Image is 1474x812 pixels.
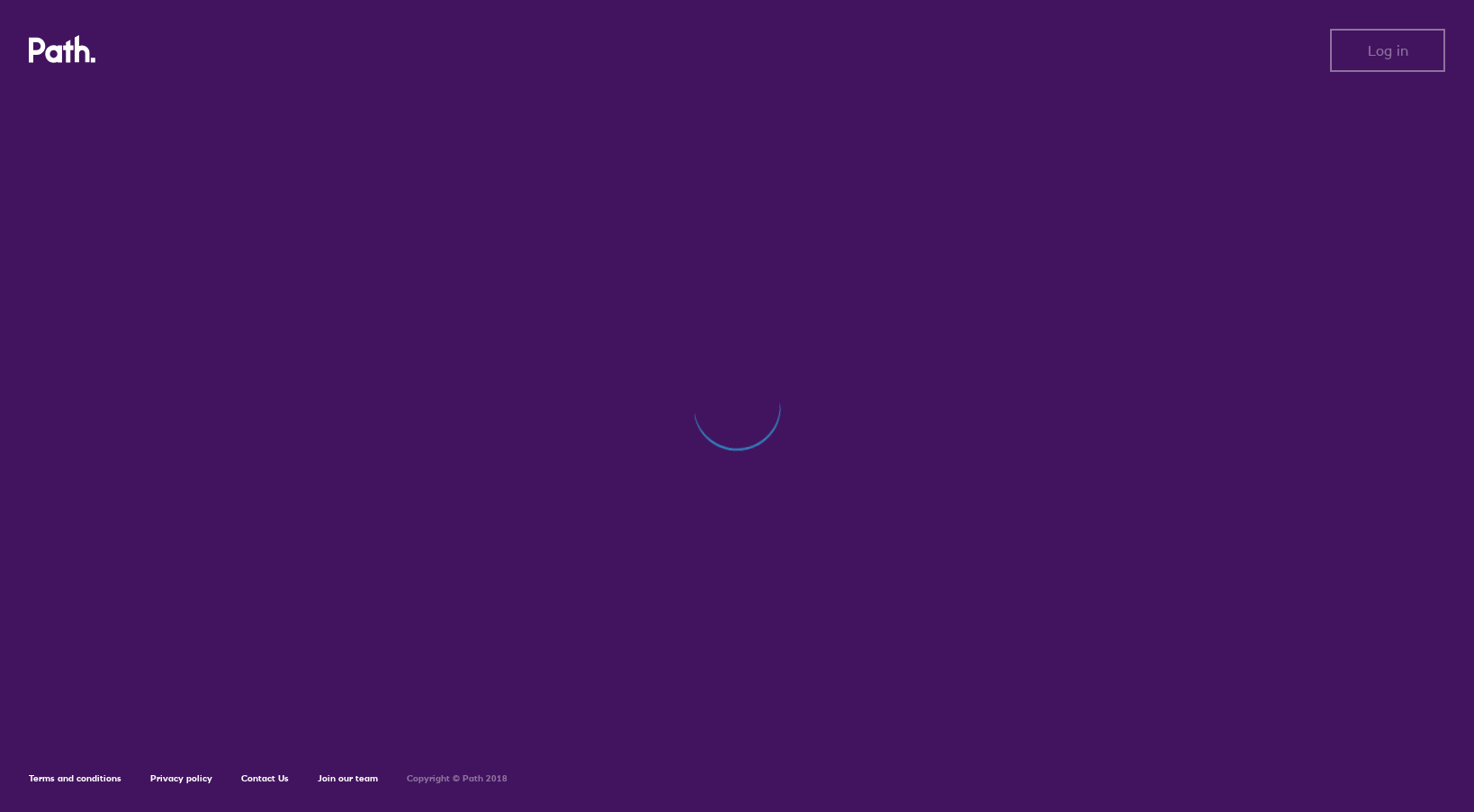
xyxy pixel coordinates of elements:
h6: Copyright © Path 2018 [407,773,508,784]
a: Contact Us [241,772,289,784]
span: Log in [1368,42,1408,58]
button: Log in [1330,29,1445,72]
a: Terms and conditions [29,772,121,784]
a: Join our team [318,772,378,784]
a: Privacy policy [150,772,212,784]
